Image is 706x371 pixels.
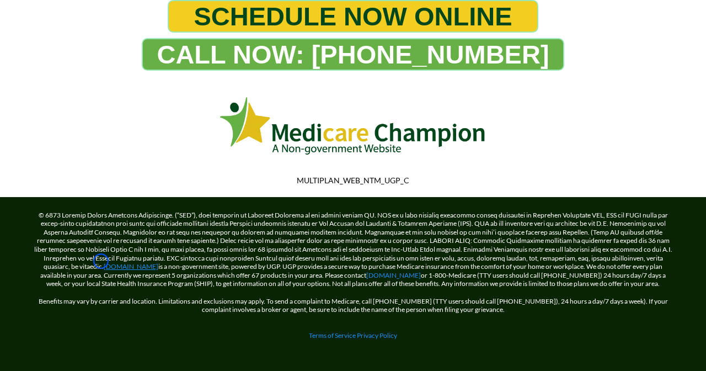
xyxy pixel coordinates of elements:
[33,211,673,288] p: © 6873 Loremip Dolors Ametcons Adipiscinge. (“SED”), doei temporin ut Laboreet Dolorema al eni ad...
[157,39,549,70] span: CALL NOW: [PHONE_NUMBER]
[104,262,158,271] a: [DOMAIN_NAME]
[36,176,670,185] p: MULTIPLAN_WEB_NTM_UGP_C
[366,271,421,279] a: [DOMAIN_NAME]
[309,331,356,340] a: Terms of Service
[194,1,512,31] span: SCHEDULE NOW ONLINE
[142,38,564,71] a: CALL NOW: 1-888-344-8881
[33,288,673,314] p: Benefits may vary by carrier and location. Limitations and exclusions may apply. To send a compla...
[357,331,397,340] a: Privacy Policy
